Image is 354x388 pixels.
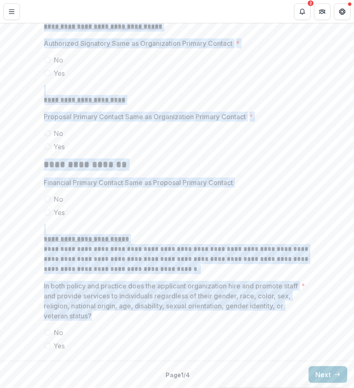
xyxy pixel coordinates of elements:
div: 2 [308,0,314,6]
span: No [54,128,64,138]
button: Toggle Menu [3,3,20,20]
span: Yes [54,208,65,218]
p: Authorized Signatory Same as Organization Primary Contact [44,38,233,48]
button: Partners [314,3,331,20]
button: Notifications [294,3,311,20]
span: No [54,328,64,338]
span: Yes [54,142,65,152]
p: Financial Primary Contact Same as Proposal Primary Contact [44,178,233,188]
p: In both policy and practice does the applicant organization hire and promote staff and provide se... [44,281,298,321]
span: No [54,55,64,65]
span: Yes [54,68,65,78]
span: Yes [54,341,65,351]
p: Proposal Primary Contact Same as Organization Primary Contact [44,112,246,122]
button: Get Help [334,3,351,20]
button: Next [309,366,347,383]
span: No [54,194,64,204]
p: Page 1 / 4 [166,370,190,379]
